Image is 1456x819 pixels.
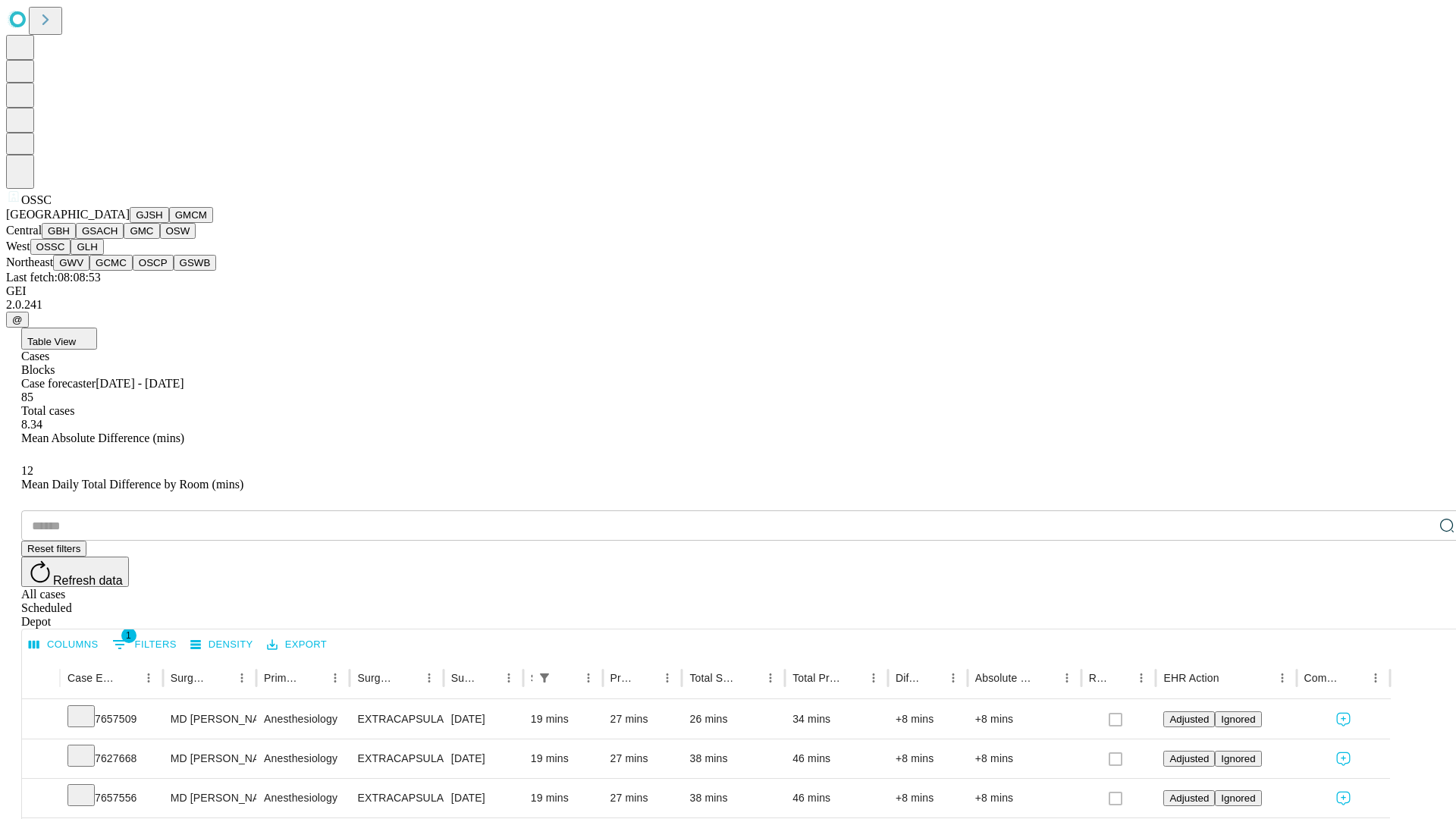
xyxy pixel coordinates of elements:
span: 12 [21,464,33,477]
button: Sort [842,667,863,689]
button: Density [187,633,257,657]
div: Total Predicted Duration [792,672,840,684]
button: Reset filters [21,541,86,557]
div: +8 mins [896,739,960,778]
span: Table View [27,336,76,347]
div: 27 mins [610,700,675,739]
div: 34 mins [792,700,880,739]
button: GMC [124,223,159,239]
button: Menu [657,667,678,689]
button: Expand [30,786,52,812]
button: GSWB [174,255,217,271]
button: Sort [635,667,657,689]
div: Surgery Date [451,672,475,684]
div: 7657556 [67,779,155,817]
span: Ignored [1221,714,1255,725]
div: +8 mins [975,700,1074,739]
div: Anesthesiology [264,739,342,778]
div: 38 mins [689,779,777,817]
div: Case Epic Id [67,672,115,684]
div: Difference [896,672,920,684]
button: Sort [397,667,419,689]
button: Menu [1056,667,1078,689]
button: GCMC [89,255,133,271]
div: EXTRACAPSULAR CATARACT REMOVAL WITH [MEDICAL_DATA] [357,700,435,739]
button: Ignored [1215,751,1261,767]
div: Resolved in EHR [1089,672,1109,684]
span: West [6,240,30,253]
button: GJSH [130,207,169,223]
button: Adjusted [1163,751,1215,767]
span: Adjusted [1169,792,1209,804]
div: [DATE] [451,700,516,739]
span: Northeast [6,256,53,268]
button: Sort [477,667,498,689]
span: Mean Absolute Difference (mins) [21,431,184,444]
div: +8 mins [975,739,1074,778]
div: Anesthesiology [264,779,342,817]
button: Table View [21,328,97,350]
div: EXTRACAPSULAR CATARACT REMOVAL WITH [MEDICAL_DATA] [357,779,435,817]
span: Last fetch: 08:08:53 [6,271,101,284]
span: Adjusted [1169,753,1209,764]
span: Ignored [1221,792,1255,804]
button: Sort [1344,667,1365,689]
button: Sort [303,667,325,689]
span: Mean Daily Total Difference by Room (mins) [21,478,243,491]
button: Menu [419,667,440,689]
span: Refresh data [53,574,123,587]
button: OSW [160,223,196,239]
div: 26 mins [689,700,777,739]
div: 19 mins [531,700,595,739]
div: Absolute Difference [975,672,1034,684]
span: Total cases [21,404,74,417]
div: [DATE] [451,779,516,817]
div: 2.0.241 [6,298,1450,312]
button: Export [263,633,331,657]
span: 85 [21,391,33,403]
button: Sort [739,667,760,689]
span: Central [6,224,42,237]
span: Adjusted [1169,714,1209,725]
button: Select columns [25,633,102,657]
button: @ [6,312,29,328]
button: Sort [1109,667,1131,689]
div: +8 mins [975,779,1074,817]
div: 19 mins [531,779,595,817]
div: MD [PERSON_NAME] [PERSON_NAME] Md [171,739,249,778]
button: Sort [1221,667,1242,689]
div: 38 mins [689,739,777,778]
div: MD [PERSON_NAME] [PERSON_NAME] Md [171,700,249,739]
button: Menu [498,667,519,689]
button: Menu [1272,667,1293,689]
button: Expand [30,746,52,773]
button: Adjusted [1163,711,1215,727]
span: OSSC [21,193,52,206]
button: Ignored [1215,711,1261,727]
div: 7657509 [67,700,155,739]
div: Primary Service [264,672,302,684]
button: GLH [71,239,103,255]
button: Menu [578,667,599,689]
span: Case forecaster [21,377,96,390]
div: EHR Action [1163,672,1219,684]
div: 1 active filter [534,667,555,689]
button: GWV [53,255,89,271]
button: OSCP [133,255,174,271]
span: [GEOGRAPHIC_DATA] [6,208,130,221]
button: Menu [1365,667,1386,689]
button: Sort [117,667,138,689]
span: [DATE] - [DATE] [96,377,184,390]
button: Sort [557,667,578,689]
div: Surgeon Name [171,672,209,684]
button: Show filters [108,632,180,657]
div: Total Scheduled Duration [689,672,737,684]
div: 46 mins [792,739,880,778]
button: Menu [863,667,884,689]
div: +8 mins [896,700,960,739]
div: EXTRACAPSULAR CATARACT REMOVAL WITH [MEDICAL_DATA] [357,739,435,778]
div: Scheduled In Room Duration [531,672,532,684]
div: Surgery Name [357,672,395,684]
button: Expand [30,707,52,733]
button: OSSC [30,239,71,255]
